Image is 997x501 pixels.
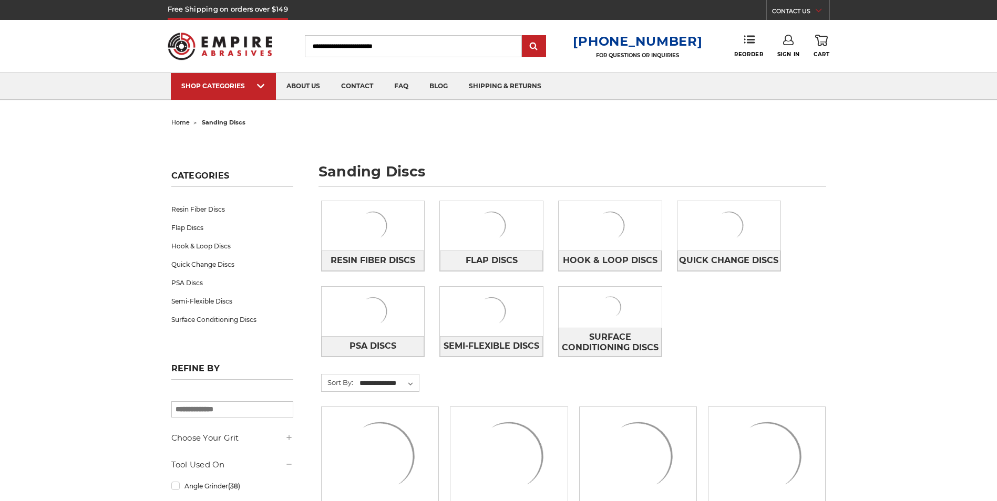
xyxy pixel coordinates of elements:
h1: sanding discs [318,164,826,187]
a: Surface Conditioning Discs [559,328,662,357]
img: Resin Fiber Discs [348,201,398,250]
h5: Refine by [171,363,293,380]
img: 4" x 5/8" easy strip and clean discs [338,414,422,498]
p: FOR QUESTIONS OR INQUIRIES [573,52,702,59]
a: [PHONE_NUMBER] [573,34,702,49]
span: Flap Discs [466,252,518,269]
span: sanding discs [202,119,245,126]
span: Reorder [734,51,763,58]
a: PSA Discs [322,336,425,357]
a: Resin Fiber Discs [322,250,425,271]
a: Resin Fiber Discs [171,200,293,218]
a: Hook & Loop Discs [171,237,293,255]
span: Semi-Flexible Discs [444,337,539,355]
img: Quick Change Discs [704,201,754,250]
img: Silicon Carbide 8" Hook & Loop Edger Discs [467,414,551,498]
a: home [171,119,190,126]
a: blog [419,73,458,100]
span: Cart [814,51,829,58]
div: SHOP CATEGORIES [181,82,265,90]
a: Flap Discs [171,218,293,237]
input: Submit [523,36,544,57]
label: Sort By: [322,374,353,390]
img: Silicon Carbide 6" Hook & Loop Edger Discs [725,414,809,498]
span: Surface Conditioning Discs [559,328,661,357]
img: Semi-Flexible Discs [467,287,516,336]
img: Hook & Loop Discs [585,201,635,250]
img: PSA Discs [348,287,398,336]
a: about us [276,73,331,100]
span: PSA Discs [350,337,396,355]
img: Empire Abrasives [168,26,273,67]
span: (38) [228,482,240,490]
a: Surface Conditioning Discs [171,310,293,329]
h5: Tool Used On [171,458,293,471]
img: Surface Conditioning Discs [590,287,631,328]
a: faq [384,73,419,100]
a: Semi-Flexible Discs [171,292,293,310]
a: Quick Change Discs [677,250,780,271]
a: Reorder [734,35,763,57]
img: Silicon Carbide 7" Hook & Loop Edger Discs [596,414,680,498]
span: Hook & Loop Discs [563,252,657,269]
img: Flap Discs [467,201,516,250]
select: Sort By: [358,375,419,391]
a: contact [331,73,384,100]
h5: Choose Your Grit [171,432,293,444]
span: Sign In [777,51,800,58]
a: Semi-Flexible Discs [440,336,543,357]
a: Cart [814,35,829,58]
h5: Categories [171,171,293,187]
a: shipping & returns [458,73,552,100]
a: CONTACT US [772,5,829,20]
a: PSA Discs [171,274,293,292]
a: Angle Grinder [171,477,293,495]
span: Resin Fiber Discs [331,252,415,269]
a: Flap Discs [440,250,543,271]
a: Quick Change Discs [171,255,293,274]
a: Hook & Loop Discs [559,250,662,271]
span: Quick Change Discs [679,252,778,269]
